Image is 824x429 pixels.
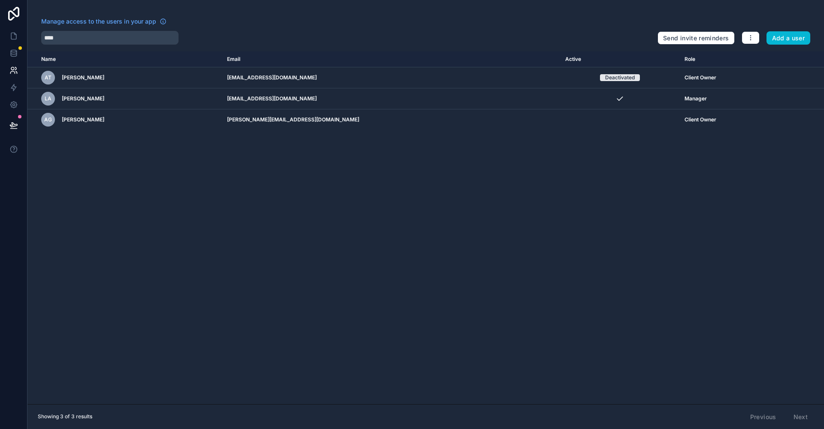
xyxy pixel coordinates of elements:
[222,67,560,88] td: [EMAIL_ADDRESS][DOMAIN_NAME]
[41,17,167,26] a: Manage access to the users in your app
[41,17,156,26] span: Manage access to the users in your app
[62,74,104,81] span: [PERSON_NAME]
[679,51,779,67] th: Role
[62,95,104,102] span: [PERSON_NAME]
[45,74,51,81] span: AT
[222,51,560,67] th: Email
[685,74,716,81] span: Client Owner
[38,413,92,420] span: Showing 3 of 3 results
[657,31,734,45] button: Send invite reminders
[45,95,51,102] span: LA
[685,116,716,123] span: Client Owner
[27,51,222,67] th: Name
[560,51,679,67] th: Active
[766,31,811,45] button: Add a user
[27,51,824,404] div: scrollable content
[685,95,707,102] span: Manager
[62,116,104,123] span: [PERSON_NAME]
[44,116,52,123] span: AG
[605,74,635,81] div: Deactivated
[222,109,560,130] td: [PERSON_NAME][EMAIL_ADDRESS][DOMAIN_NAME]
[222,88,560,109] td: [EMAIL_ADDRESS][DOMAIN_NAME]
